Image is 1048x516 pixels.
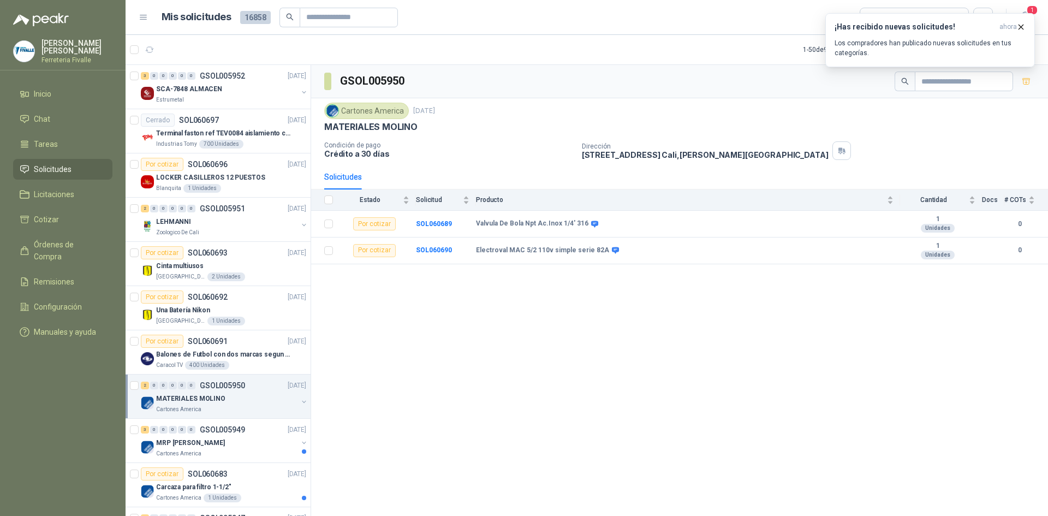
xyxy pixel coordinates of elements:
[582,150,829,159] p: [STREET_ADDRESS] Cali , [PERSON_NAME][GEOGRAPHIC_DATA]
[900,215,975,224] b: 1
[34,113,50,125] span: Chat
[207,317,245,325] div: 1 Unidades
[416,189,476,211] th: Solicitud
[240,11,271,24] span: 16858
[156,494,201,502] p: Cartones America
[1015,8,1035,27] button: 1
[156,449,201,458] p: Cartones America
[156,305,210,316] p: Una Batería Nikon
[416,196,461,204] span: Solicitud
[34,301,82,313] span: Configuración
[141,205,149,212] div: 2
[141,175,154,188] img: Company Logo
[353,217,396,230] div: Por cotizar
[200,72,245,80] p: GSOL005952
[13,159,112,180] a: Solicitudes
[324,103,409,119] div: Cartones America
[141,158,183,171] div: Por cotizar
[159,72,168,80] div: 0
[141,379,308,414] a: 2 0 0 0 0 0 GSOL005950[DATE] Company LogoMATERIALES MOLINOCartones America
[476,246,609,255] b: Electroval MAC 5/2 110v simple serie 82A
[41,57,112,63] p: Ferreteria Fivalle
[288,425,306,435] p: [DATE]
[141,264,154,277] img: Company Logo
[921,224,955,233] div: Unidades
[582,143,829,150] p: Dirección
[141,246,183,259] div: Por cotizar
[34,239,102,263] span: Órdenes de Compra
[187,205,195,212] div: 0
[156,173,265,183] p: LOCKER CASILLEROS 12 PUESTOS
[178,72,186,80] div: 0
[126,286,311,330] a: Por cotizarSOL060692[DATE] Company LogoUna Batería Nikon[GEOGRAPHIC_DATA]1 Unidades
[288,204,306,214] p: [DATE]
[156,394,225,404] p: MATERIALES MOLINO
[169,72,177,80] div: 0
[13,296,112,317] a: Configuración
[13,271,112,292] a: Remisiones
[185,361,229,370] div: 400 Unidades
[156,228,199,237] p: Zoologico De Cali
[900,196,967,204] span: Cantidad
[34,163,72,175] span: Solicitudes
[156,217,191,227] p: LEHMANNI
[141,352,154,365] img: Company Logo
[288,469,306,479] p: [DATE]
[340,189,416,211] th: Estado
[179,116,219,124] p: SOL060697
[187,72,195,80] div: 0
[156,482,231,493] p: Carcaza para filtro 1-1/2"
[150,72,158,80] div: 0
[835,38,1026,58] p: Los compradores han publicado nuevas solicitudes en tus categorías.
[286,13,294,21] span: search
[288,292,306,303] p: [DATE]
[126,330,311,375] a: Por cotizarSOL060691[DATE] Company LogoBalones de Futbol con dos marcas segun adjunto. Adjuntar c...
[867,11,890,23] div: Todas
[999,22,1017,32] span: ahora
[34,138,58,150] span: Tareas
[141,423,308,458] a: 3 0 0 0 0 0 GSOL005949[DATE] Company LogoMRP [PERSON_NAME]Cartones America
[187,426,195,434] div: 0
[156,405,201,414] p: Cartones America
[324,149,573,158] p: Crédito a 30 días
[159,426,168,434] div: 0
[13,84,112,104] a: Inicio
[416,246,452,254] a: SOL060690
[825,13,1035,67] button: ¡Has recibido nuevas solicitudes!ahora Los compradores han publicado nuevas solicitudes en tus ca...
[13,184,112,205] a: Licitaciones
[476,220,588,228] b: Valvula De Bola Npt Ac.Inox 1/4' 316
[288,336,306,347] p: [DATE]
[156,128,292,139] p: Terminal faston ref TEV0084 aislamiento completo
[901,78,909,85] span: search
[141,467,183,481] div: Por cotizar
[141,114,175,127] div: Cerrado
[187,382,195,389] div: 0
[183,184,221,193] div: 1 Unidades
[178,382,186,389] div: 0
[159,382,168,389] div: 0
[126,242,311,286] a: Por cotizarSOL060693[DATE] Company LogoCinta multiusos[GEOGRAPHIC_DATA]2 Unidades
[141,426,149,434] div: 3
[416,220,452,228] a: SOL060689
[159,205,168,212] div: 0
[200,382,245,389] p: GSOL005950
[1026,5,1038,15] span: 1
[835,22,995,32] h3: ¡Has recibido nuevas solicitudes!
[476,196,885,204] span: Producto
[141,335,183,348] div: Por cotizar
[13,134,112,155] a: Tareas
[34,276,74,288] span: Remisiones
[156,349,292,360] p: Balones de Futbol con dos marcas segun adjunto. Adjuntar cotizacion en su formato
[141,220,154,233] img: Company Logo
[156,317,205,325] p: [GEOGRAPHIC_DATA]
[188,293,228,301] p: SOL060692
[900,242,975,251] b: 1
[204,494,241,502] div: 1 Unidades
[200,426,245,434] p: GSOL005949
[324,171,362,183] div: Solicitudes
[156,184,181,193] p: Blanquita
[207,272,245,281] div: 2 Unidades
[156,96,184,104] p: Estrumetal
[126,153,311,198] a: Por cotizarSOL060696[DATE] Company LogoLOCKER CASILLEROS 12 PUESTOSBlanquita1 Unidades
